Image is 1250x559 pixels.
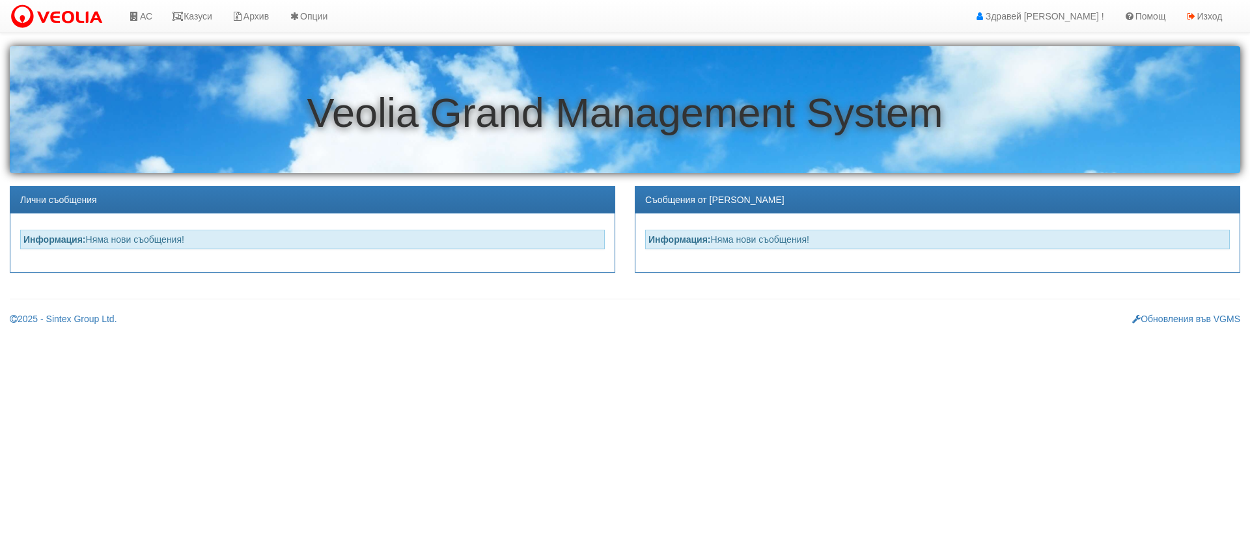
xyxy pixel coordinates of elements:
div: Съобщения от [PERSON_NAME] [635,187,1240,213]
div: Няма нови съобщения! [645,230,1230,249]
h1: Veolia Grand Management System [10,90,1240,135]
strong: Информация: [23,234,86,245]
strong: Информация: [648,234,711,245]
a: 2025 - Sintex Group Ltd. [10,314,117,324]
img: VeoliaLogo.png [10,3,109,31]
div: Лични съобщения [10,187,615,213]
a: Обновления във VGMS [1132,314,1240,324]
div: Няма нови съобщения! [20,230,605,249]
